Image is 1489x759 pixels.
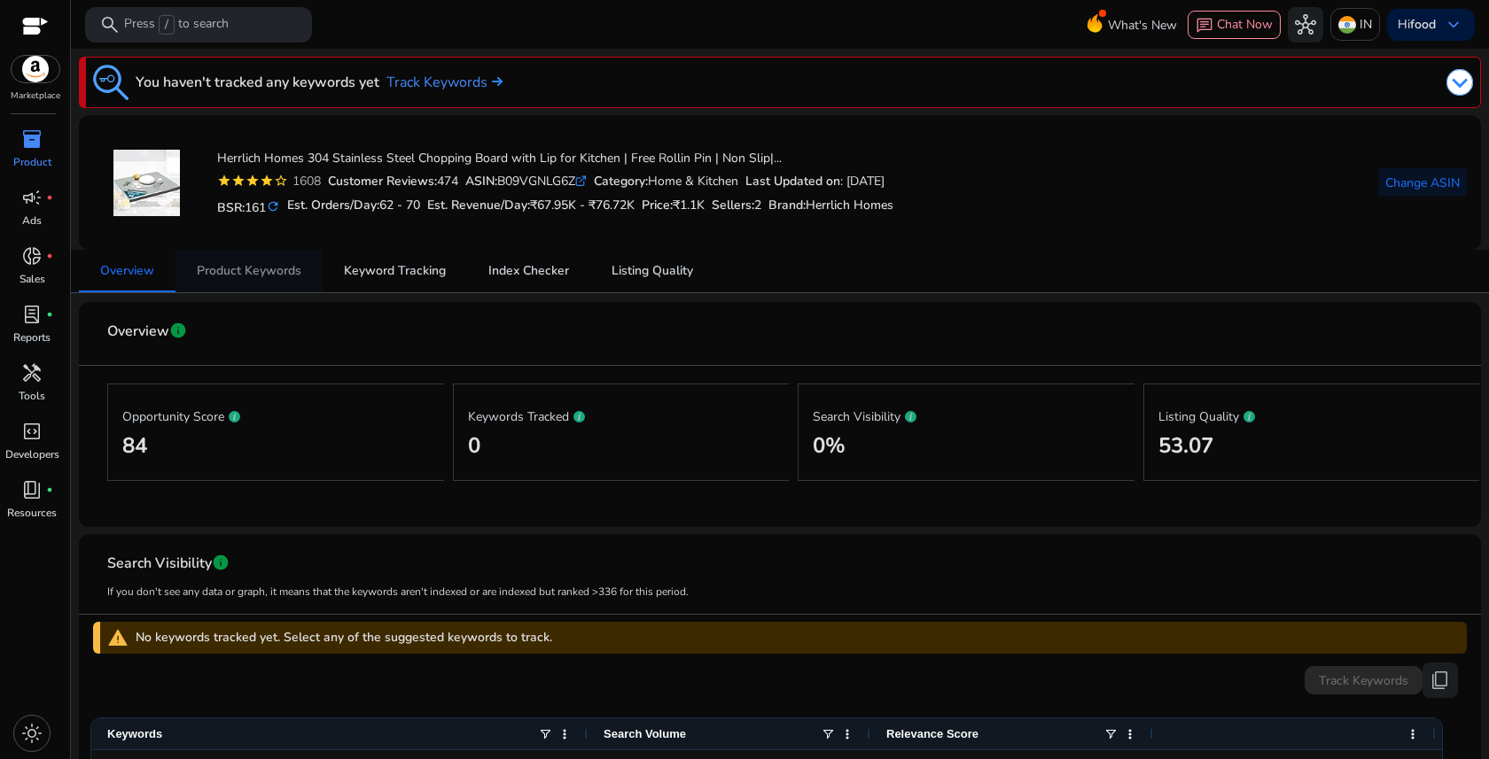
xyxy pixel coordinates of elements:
span: handyman [21,362,43,383]
b: food [1410,16,1436,33]
h2: 0% [813,433,1120,459]
span: fiber_manual_record [46,311,53,318]
span: Listing Quality [612,265,693,277]
p: Ads [22,213,42,228]
span: warning [107,627,129,648]
span: keyboard_arrow_down [1443,14,1464,35]
h3: You haven't tracked any keywords yet [136,72,379,93]
p: Listing Quality [1158,405,1466,426]
h5: Est. Orders/Day: [287,198,420,213]
mat-icon: star [217,174,231,188]
span: info [169,321,187,339]
h5: Price: [642,198,705,213]
span: lab_profile [21,304,43,325]
p: Product [13,154,51,170]
mat-icon: star [246,174,260,188]
p: Keywords Tracked [468,405,776,426]
img: arrow-right.svg [487,76,503,87]
span: hub [1295,14,1316,35]
span: What's New [1108,10,1177,41]
span: campaign [21,187,43,208]
h4: Herrlich Homes 304 Stainless Steel Chopping Board with Lip for Kitchen | Free Rollin Pin | Non Sl... [217,151,893,167]
p: Search Visibility [813,405,1120,426]
div: 1608 [288,172,321,190]
span: donut_small [21,245,43,267]
img: keyword-tracking.svg [93,65,129,100]
span: search [99,14,121,35]
p: Developers [5,446,59,462]
p: Hi [1398,19,1436,31]
h2: 84 [122,433,430,459]
span: fiber_manual_record [46,194,53,201]
p: Opportunity Score [122,405,430,426]
mat-card-subtitle: If you don't see any data or graph, it means that the keywords aren't indexed or are indexed but ... [107,584,689,600]
span: 161 [245,199,266,216]
mat-icon: star_border [274,174,288,188]
b: Category: [594,173,648,190]
span: Search Visibility [107,548,212,579]
span: ₹1.1K [673,197,705,213]
b: Customer Reviews: [328,173,437,190]
span: fiber_manual_record [46,486,53,493]
span: Overview [100,265,154,277]
span: book_4 [21,479,43,500]
p: IN [1360,9,1372,40]
button: hub [1288,7,1323,43]
button: chatChat Now [1188,11,1281,39]
span: ₹67.95K - ₹76.72K [530,197,635,213]
h5: BSR: [217,197,280,216]
span: Keywords [107,727,162,740]
span: Product Keywords [197,265,301,277]
span: Keyword Tracking [344,265,446,277]
a: Track Keywords [386,72,503,93]
h5: : [768,198,893,213]
span: Index Checker [488,265,569,277]
span: No keywords tracked yet. Select any of the suggested keywords to track. [136,629,552,647]
span: Brand [768,197,803,213]
img: amazon.svg [12,56,59,82]
p: Reports [13,329,51,345]
img: dropdown-arrow.svg [1446,69,1473,96]
span: 62 - 70 [379,197,420,213]
span: code_blocks [21,421,43,442]
span: 2 [754,197,761,213]
div: B09VGNLG6Z [465,172,587,190]
span: Herrlich Homes [806,197,893,213]
p: Sales [19,271,45,287]
p: Marketplace [11,89,60,103]
span: light_mode [21,723,43,744]
mat-icon: refresh [266,198,280,215]
mat-icon: star [260,174,274,188]
span: Change ASIN [1385,174,1460,192]
p: Press to search [124,15,229,35]
span: chat [1196,17,1213,35]
span: inventory_2 [21,128,43,150]
div: : [DATE] [745,172,885,190]
h2: 53.07 [1158,433,1466,459]
span: / [159,15,175,35]
span: Chat Now [1217,16,1273,33]
p: Tools [19,388,45,404]
button: Change ASIN [1378,168,1467,197]
h2: 0 [468,433,776,459]
h5: Est. Revenue/Day: [427,198,635,213]
span: Relevance Score [886,727,978,740]
p: Resources [7,505,57,521]
span: Overview [107,316,169,347]
b: Last Updated on [745,173,840,190]
b: ASIN: [465,173,497,190]
span: info [212,554,230,571]
div: 474 [328,172,458,190]
div: Home & Kitchen [594,172,738,190]
span: fiber_manual_record [46,252,53,259]
span: Search Volume [604,727,686,740]
img: in.svg [1338,16,1356,34]
h5: Sellers: [712,198,761,213]
img: 41wp-h+xPjL._SS100_.jpg [113,150,180,216]
mat-icon: star [231,174,246,188]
